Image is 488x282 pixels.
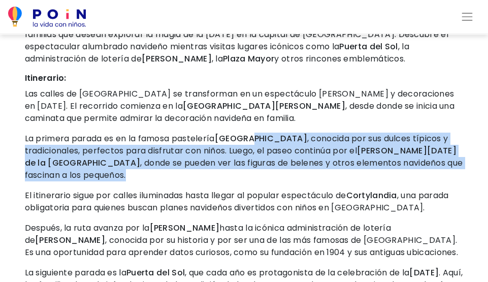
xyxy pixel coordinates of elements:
p: Después, la ruta avanza por la hasta la icónica administración de lotería de , conocida por su hi... [25,222,464,259]
strong: [PERSON_NAME] [150,222,220,234]
h3: Itinerario: [25,73,464,83]
strong: [DATE] [409,267,439,278]
p: La primera parada es en la famosa pastelería , conocida por sus dulces típicos y tradicionales, p... [25,133,464,181]
strong: [GEOGRAPHIC_DATA] [215,133,307,144]
strong: [PERSON_NAME] [142,53,212,65]
p: ¿Buscando ? Este tour a pie es perfecto para familias que desean explorar la magia de la [DATE] e... [25,16,464,65]
strong: [GEOGRAPHIC_DATA][PERSON_NAME] [183,100,345,112]
p: El itinerario sigue por calles iluminadas hasta llegar al popular espectáculo de , una parada obl... [25,190,464,214]
strong: [PERSON_NAME][DATE] de la [GEOGRAPHIC_DATA] [25,145,457,169]
img: POiN [8,7,86,27]
strong: Puerta del Sol [339,41,398,52]
strong: Cortylandia [346,190,397,201]
strong: Plaza Mayor [223,53,274,65]
button: Toggle navigation [454,8,480,25]
strong: [PERSON_NAME] [35,234,105,246]
strong: Puerta del Sol [126,267,185,278]
p: Las calles de [GEOGRAPHIC_DATA] se transforman en un espectáculo [PERSON_NAME] y decoraciones en ... [25,88,464,124]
